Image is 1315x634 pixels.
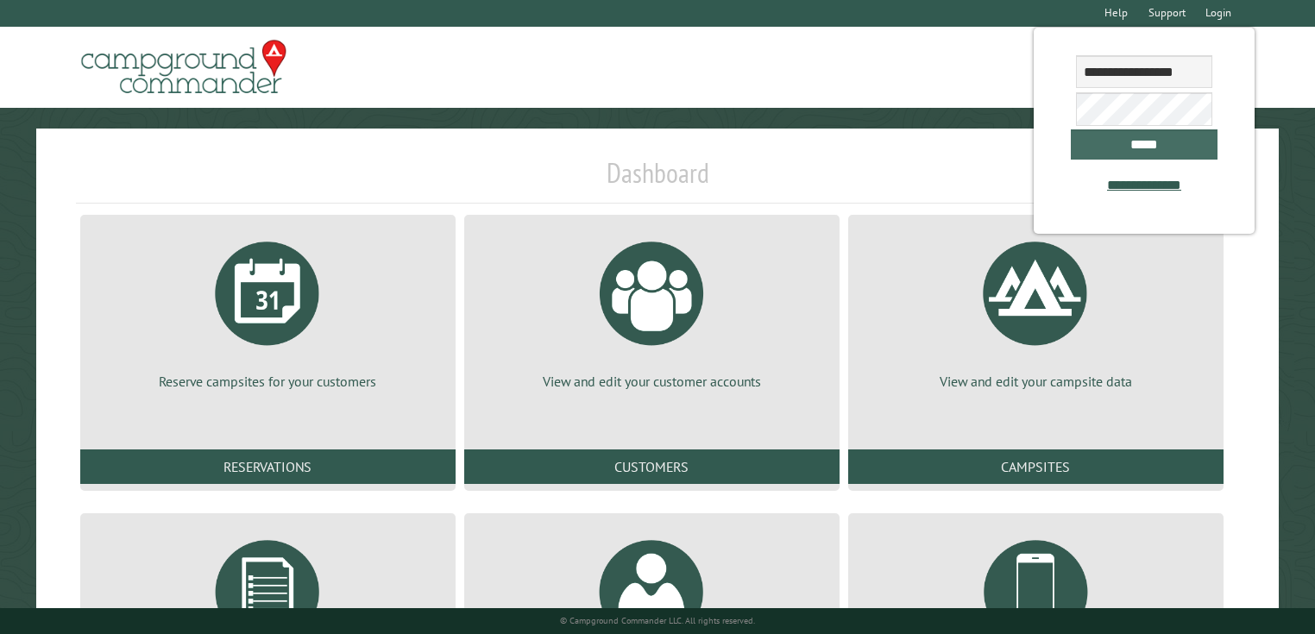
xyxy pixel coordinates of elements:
p: Reserve campsites for your customers [101,372,435,391]
img: Campground Commander [76,34,292,101]
a: Campsites [848,449,1224,484]
small: © Campground Commander LLC. All rights reserved. [560,615,755,626]
a: View and edit your campsite data [869,229,1203,391]
a: Customers [464,449,840,484]
p: View and edit your campsite data [869,372,1203,391]
a: View and edit your customer accounts [485,229,819,391]
p: View and edit your customer accounts [485,372,819,391]
a: Reserve campsites for your customers [101,229,435,391]
a: Reservations [80,449,456,484]
h1: Dashboard [76,156,1240,204]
